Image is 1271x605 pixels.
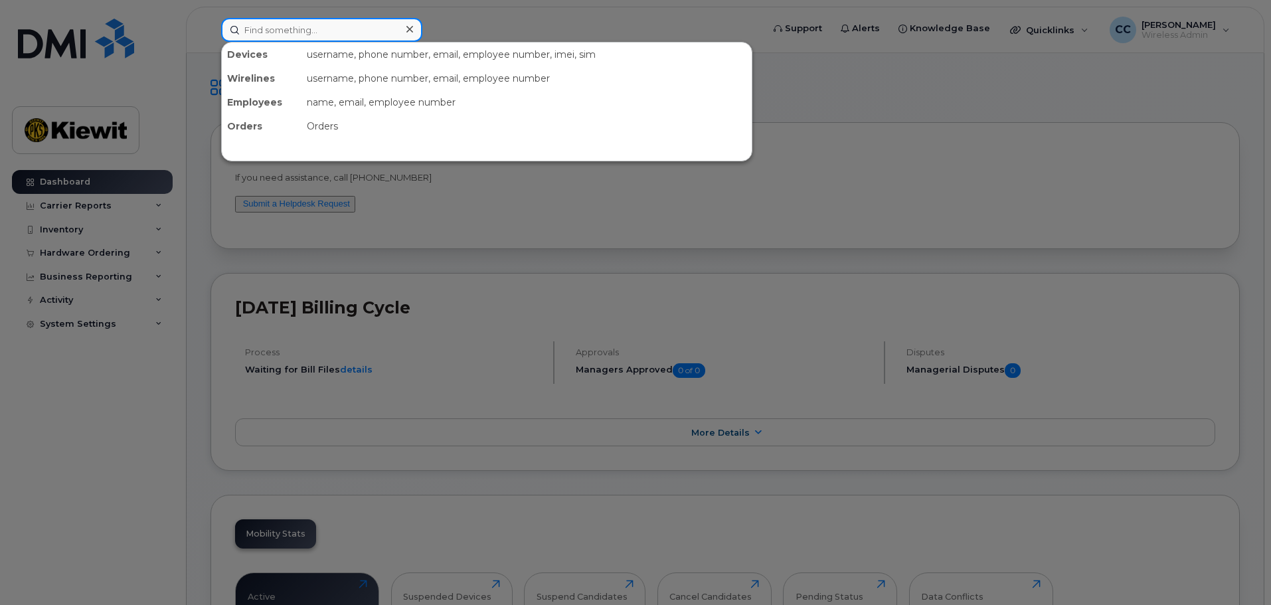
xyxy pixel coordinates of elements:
[222,90,301,114] div: Employees
[222,114,301,138] div: Orders
[222,66,301,90] div: Wirelines
[1213,547,1261,595] iframe: Messenger Launcher
[301,114,752,138] div: Orders
[301,43,752,66] div: username, phone number, email, employee number, imei, sim
[222,43,301,66] div: Devices
[301,66,752,90] div: username, phone number, email, employee number
[301,90,752,114] div: name, email, employee number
